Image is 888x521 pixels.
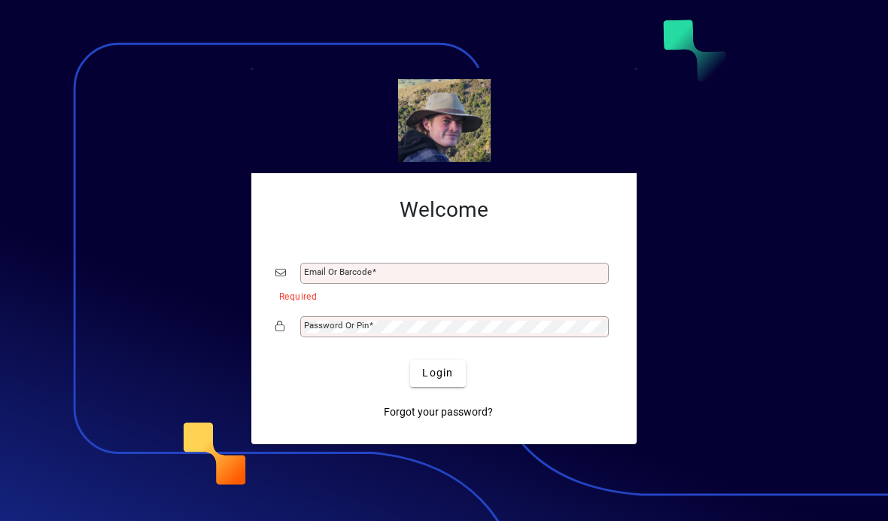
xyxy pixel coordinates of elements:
[279,288,601,303] mat-error: Required
[410,360,465,387] button: Login
[384,404,493,420] span: Forgot your password?
[422,365,453,381] span: Login
[304,267,372,277] mat-label: Email or Barcode
[275,197,613,223] h2: Welcome
[378,399,499,426] a: Forgot your password?
[304,320,369,331] mat-label: Password or Pin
